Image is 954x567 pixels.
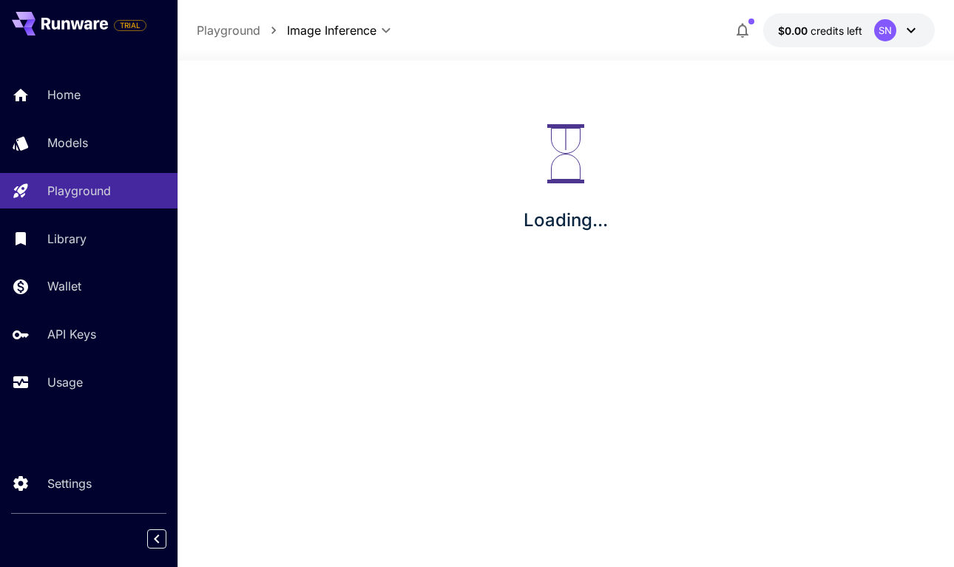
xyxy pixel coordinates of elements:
p: Playground [47,182,111,200]
p: Loading... [524,207,608,234]
div: $0.00 [778,23,862,38]
p: Usage [47,373,83,391]
nav: breadcrumb [197,21,287,39]
p: API Keys [47,325,96,343]
span: Image Inference [287,21,376,39]
p: Library [47,230,87,248]
p: Settings [47,475,92,492]
p: Models [47,134,88,152]
span: Add your payment card to enable full platform functionality. [114,16,146,34]
button: $0.00SN [763,13,935,47]
div: SN [874,19,896,41]
div: Collapse sidebar [158,526,177,552]
p: Wallet [47,277,81,295]
span: TRIAL [115,20,146,31]
button: Collapse sidebar [147,529,166,549]
p: Home [47,86,81,103]
span: credits left [811,24,862,37]
a: Playground [197,21,260,39]
span: $0.00 [778,24,811,37]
